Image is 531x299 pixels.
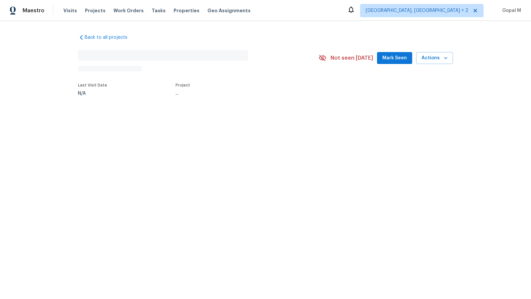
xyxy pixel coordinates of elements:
span: Gopal M [499,7,521,14]
span: [GEOGRAPHIC_DATA], [GEOGRAPHIC_DATA] + 2 [366,7,468,14]
span: Tasks [152,8,166,13]
span: Work Orders [114,7,144,14]
button: Mark Seen [377,52,412,64]
span: Not seen [DATE] [331,55,373,61]
span: Project [176,83,190,87]
span: Maestro [23,7,44,14]
div: N/A [78,91,107,96]
span: Mark Seen [382,54,407,62]
a: Back to all projects [78,34,142,41]
span: Projects [85,7,106,14]
div: ... [176,91,303,96]
span: Properties [174,7,199,14]
button: Actions [416,52,453,64]
span: Actions [421,54,448,62]
span: Visits [63,7,77,14]
span: Geo Assignments [207,7,251,14]
span: Last Visit Date [78,83,107,87]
